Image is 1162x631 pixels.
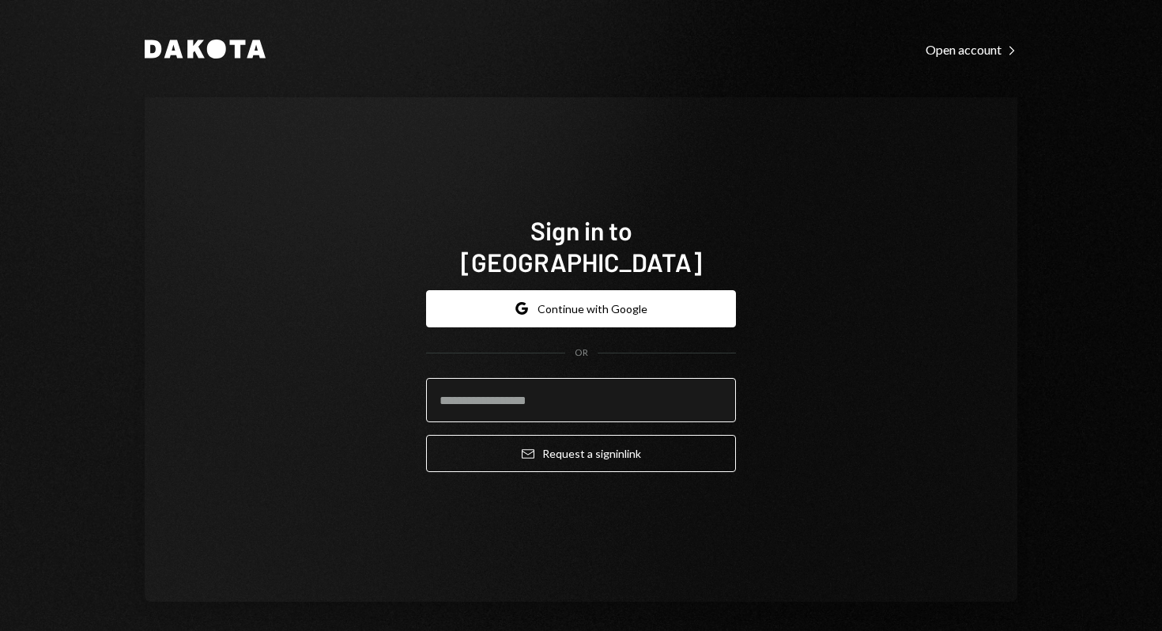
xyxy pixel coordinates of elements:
button: Request a signinlink [426,435,736,472]
div: OR [575,346,588,360]
a: Open account [926,40,1017,58]
h1: Sign in to [GEOGRAPHIC_DATA] [426,214,736,278]
button: Continue with Google [426,290,736,327]
div: Open account [926,42,1017,58]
